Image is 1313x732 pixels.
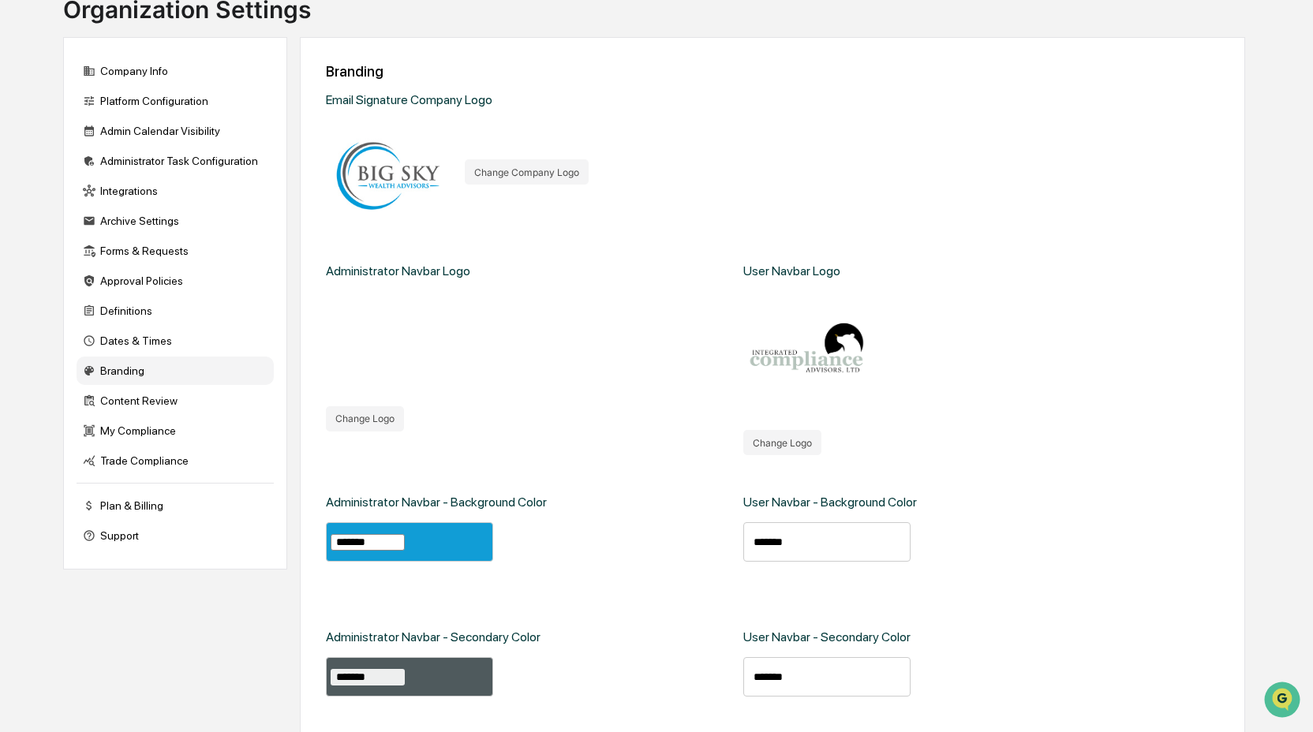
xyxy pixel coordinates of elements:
div: Email Signature Company Logo [326,92,728,107]
div: Plan & Billing [77,491,274,520]
div: Approval Policies [77,267,274,295]
a: 🗄️Attestations [108,192,202,221]
button: Start new chat [268,125,287,144]
div: Start new chat [54,121,259,136]
div: Integrations [77,177,274,205]
a: 🔎Data Lookup [9,222,106,251]
div: Company Info [77,57,274,85]
button: Change Logo [326,406,404,431]
div: 🖐️ [16,200,28,213]
div: Administrator Navbar - Secondary Color [326,629,541,644]
button: Change Logo [743,430,821,455]
a: Powered byPylon [111,267,191,279]
div: 🔎 [16,230,28,243]
iframe: Open customer support [1262,680,1305,723]
div: Administrator Task Configuration [77,147,274,175]
button: Change Company Logo [465,159,589,185]
div: Forms & Requests [77,237,274,265]
span: Attestations [130,199,196,215]
a: 🖐️Preclearance [9,192,108,221]
div: Definitions [77,297,274,325]
div: User Navbar - Background Color [743,495,917,510]
div: User Navbar - Secondary Color [743,629,911,644]
div: We're available if you need us! [54,136,200,149]
p: How can we help? [16,33,287,58]
img: Adnmin Logo [326,291,452,393]
div: Branding [77,357,274,385]
div: Platform Configuration [77,87,274,115]
div: My Compliance [77,416,274,445]
div: Dates & Times [77,327,274,355]
div: Trade Compliance [77,446,274,475]
span: Pylon [157,267,191,279]
div: Branding [326,63,1219,80]
div: 🗄️ [114,200,127,213]
img: Organization Logo [326,133,452,211]
div: User Navbar Logo [743,263,840,278]
img: User Logo [743,291,870,417]
img: 1746055101610-c473b297-6a78-478c-a979-82029cc54cd1 [16,121,44,149]
div: Administrator Navbar - Background Color [326,495,547,510]
div: Admin Calendar Visibility [77,117,274,145]
div: Support [77,521,274,550]
span: Preclearance [32,199,102,215]
span: Data Lookup [32,229,99,245]
div: Administrator Navbar Logo [326,263,470,278]
div: Archive Settings [77,207,274,235]
div: Content Review [77,387,274,415]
